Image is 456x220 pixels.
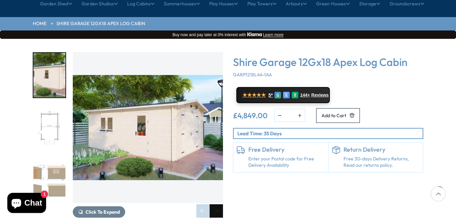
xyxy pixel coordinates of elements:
h6: Free Delivery [248,146,325,153]
div: 1 / 10 [33,52,66,98]
span: 144+ [300,92,310,98]
p: Lead Time: 35 Days [237,130,423,137]
div: R [292,92,298,98]
div: 2 / 10 [33,105,66,151]
p: Free 30-days Delivery Returns, Read our returns policy. [344,156,420,169]
a: Shire Garage 12Gx18 Apex Log Cabin [56,20,145,27]
span: Add to Cart [321,113,346,118]
span: GARP1218L44-1AA [233,72,272,78]
span: Reviews [311,92,329,98]
div: E [283,92,290,98]
a: ★★★★★ 5* G E R 144+ Reviews [236,87,330,103]
div: 1 / 10 [73,52,223,218]
img: Garage4x6-2_5S31919-2dplan_52fec042-6ad1-4d90-94b3-91204e917b4b_200x200.jpg [33,105,65,150]
div: Previous slide [196,204,210,218]
h6: Return Delivery [344,146,420,153]
a: HOME [33,20,46,27]
h3: Shire Garage 12Gx18 Apex Log Cabin [233,56,423,68]
inbox-online-store-chat: Shopify online store chat [5,193,48,215]
button: Click To Expand [73,206,125,218]
button: Add to Cart [316,108,360,123]
span: ★★★★★ [242,92,266,98]
img: Shire Garage 12Gx18 Apex Log Cabin - Best Shed [73,52,223,203]
img: Garage4x6-2_5S31919-elevations_47934137-42b8-4b7f-b1bf-25d43d0debdf_200x200.jpg [33,158,65,202]
div: G [274,92,281,98]
span: Click To Expand [85,209,120,215]
div: Next slide [210,204,223,218]
div: 3 / 10 [33,157,66,203]
img: Garage4x6-2_5S31919-2_09c12dbe-19e5-4e6e-9243-3c5005fc0e5a_200x200.jpg [33,53,65,97]
ins: £4,849.00 [233,112,268,119]
a: Enter your Postal code for Free Delivery Availability [248,156,325,169]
